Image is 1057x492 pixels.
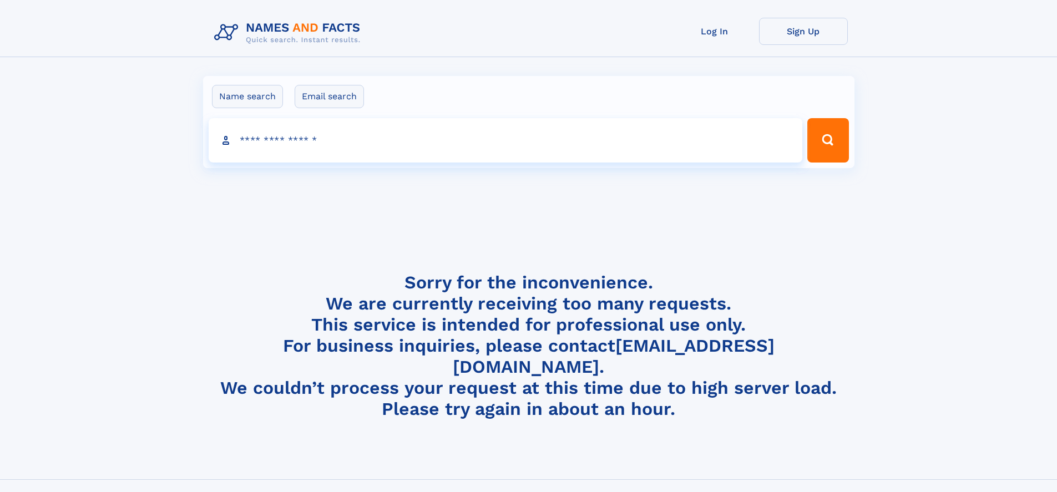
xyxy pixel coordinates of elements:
[295,85,364,108] label: Email search
[453,335,775,377] a: [EMAIL_ADDRESS][DOMAIN_NAME]
[210,272,848,420] h4: Sorry for the inconvenience. We are currently receiving too many requests. This service is intend...
[759,18,848,45] a: Sign Up
[209,118,803,163] input: search input
[212,85,283,108] label: Name search
[670,18,759,45] a: Log In
[807,118,848,163] button: Search Button
[210,18,370,48] img: Logo Names and Facts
